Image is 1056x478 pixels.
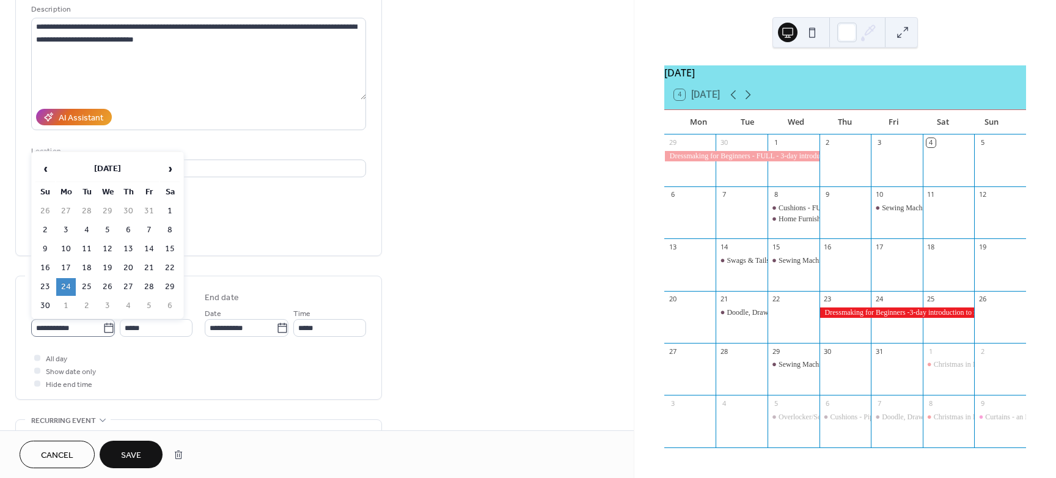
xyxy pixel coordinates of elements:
[779,203,931,213] div: Cushions - FULL - Piped & Zipped - the easy way !
[926,399,936,408] div: 8
[36,109,112,125] button: AI Assistant
[98,221,117,239] td: 5
[36,156,54,181] span: ‹
[875,138,884,147] div: 3
[871,203,923,213] div: Sewing Machines for Beginners - FULL
[719,138,728,147] div: 30
[978,295,987,304] div: 26
[875,295,884,304] div: 24
[823,242,832,251] div: 16
[119,297,138,315] td: 4
[771,190,780,199] div: 8
[77,278,97,296] td: 25
[926,347,936,356] div: 1
[77,183,97,201] th: Tu
[978,138,987,147] div: 5
[820,307,975,318] div: Dressmaking for Beginners -3-day introduction to reading commercial patterns
[823,190,832,199] div: 9
[160,297,180,315] td: 6
[967,110,1016,134] div: Sun
[119,183,138,201] th: Th
[771,242,780,251] div: 15
[771,138,780,147] div: 1
[768,412,820,422] div: Overlocker/Serger - 1 space remaining - you can do it with our help
[771,347,780,356] div: 29
[160,259,180,277] td: 22
[926,190,936,199] div: 11
[56,240,76,258] td: 10
[923,359,975,370] div: Christmas in November
[875,347,884,356] div: 31
[870,110,919,134] div: Fri
[35,278,55,296] td: 23
[871,412,923,422] div: Doodle, Draw & Applique - having fun & just relax !
[119,202,138,220] td: 30
[35,297,55,315] td: 30
[771,399,780,408] div: 5
[35,202,55,220] td: 26
[934,412,1028,422] div: Christmas in November - FULL
[59,112,103,125] div: AI Assistant
[77,202,97,220] td: 28
[875,399,884,408] div: 7
[35,240,55,258] td: 9
[139,183,159,201] th: Fr
[820,412,871,422] div: Cushions - Piped & Zipped - the easy way !
[98,297,117,315] td: 3
[719,242,728,251] div: 14
[56,202,76,220] td: 27
[41,449,73,462] span: Cancel
[35,183,55,201] th: Su
[98,259,117,277] td: 19
[139,240,159,258] td: 14
[668,242,677,251] div: 13
[160,278,180,296] td: 29
[974,412,1026,422] div: Curtains - an Introduction to lined & taped headings for beginners
[716,256,768,266] div: Swags & Tails - 1 space remaining
[919,110,967,134] div: Sat
[77,297,97,315] td: 2
[77,259,97,277] td: 18
[831,412,959,422] div: Cushions - Piped & Zipped - the easy way !
[98,278,117,296] td: 26
[719,347,728,356] div: 28
[821,110,870,134] div: Thu
[668,138,677,147] div: 29
[875,242,884,251] div: 17
[31,414,96,427] span: Recurring event
[56,156,159,182] th: [DATE]
[46,378,92,391] span: Hide end time
[161,156,179,181] span: ›
[56,221,76,239] td: 3
[205,307,221,320] span: Date
[119,240,138,258] td: 13
[727,256,829,266] div: Swags & Tails - 1 space remaining
[674,110,723,134] div: Mon
[668,399,677,408] div: 3
[160,221,180,239] td: 8
[723,110,772,134] div: Tue
[779,256,897,266] div: Sewing Machines for Beginners - FULL
[139,221,159,239] td: 7
[160,183,180,201] th: Sa
[768,256,820,266] div: Sewing Machines for Beginners - FULL
[35,221,55,239] td: 2
[823,295,832,304] div: 23
[768,214,820,224] div: Home Furnishings Certificate Course Level 1 - Wednesdays
[779,359,897,370] div: Sewing Machines for Beginners - FULL
[20,441,95,468] button: Cancel
[768,203,820,213] div: Cushions - FULL - Piped & Zipped - the easy way !
[823,399,832,408] div: 6
[98,202,117,220] td: 29
[119,278,138,296] td: 27
[664,65,1026,80] div: [DATE]
[98,240,117,258] td: 12
[978,399,987,408] div: 9
[823,138,832,147] div: 2
[160,240,180,258] td: 15
[978,347,987,356] div: 2
[668,190,677,199] div: 6
[719,190,728,199] div: 7
[926,138,936,147] div: 4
